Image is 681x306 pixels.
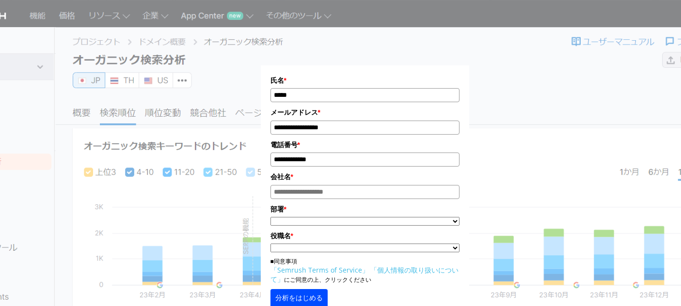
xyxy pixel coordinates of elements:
[270,265,369,275] a: 「Semrush Terms of Service」
[270,171,459,182] label: 会社名
[270,107,459,118] label: メールアドレス
[270,204,459,214] label: 部署
[270,257,459,284] p: ■同意事項 にご同意の上、クリックください
[270,230,459,241] label: 役職名
[270,139,459,150] label: 電話番号
[270,75,459,86] label: 氏名
[270,265,459,284] a: 「個人情報の取り扱いについて」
